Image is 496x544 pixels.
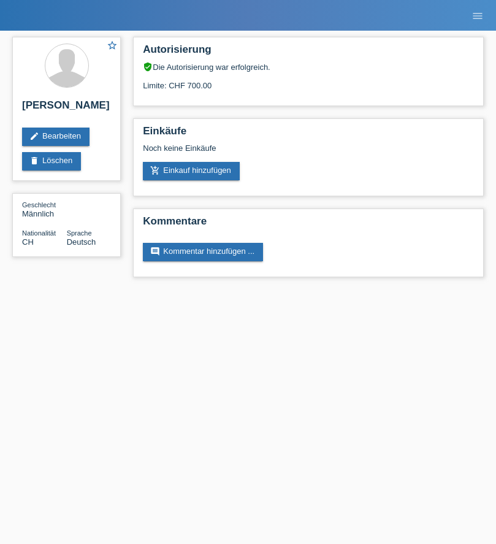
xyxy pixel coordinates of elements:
[67,237,96,247] span: Deutsch
[22,237,34,247] span: Schweiz
[143,62,474,72] div: Die Autorisierung war erfolgreich.
[143,62,153,72] i: verified_user
[22,229,56,237] span: Nationalität
[143,215,474,234] h2: Kommentare
[22,99,111,118] h2: [PERSON_NAME]
[29,156,39,166] i: delete
[22,200,67,218] div: Männlich
[143,72,474,90] div: Limite: CHF 700.00
[107,40,118,53] a: star_border
[22,152,81,170] a: deleteLöschen
[143,125,474,144] h2: Einkäufe
[150,247,160,256] i: comment
[143,144,474,162] div: Noch keine Einkäufe
[465,12,490,19] a: menu
[22,128,90,146] a: editBearbeiten
[143,162,240,180] a: add_shopping_cartEinkauf hinzufügen
[22,201,56,209] span: Geschlecht
[67,229,92,237] span: Sprache
[471,10,484,22] i: menu
[150,166,160,175] i: add_shopping_cart
[107,40,118,51] i: star_border
[143,243,263,261] a: commentKommentar hinzufügen ...
[143,44,474,62] h2: Autorisierung
[29,131,39,141] i: edit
